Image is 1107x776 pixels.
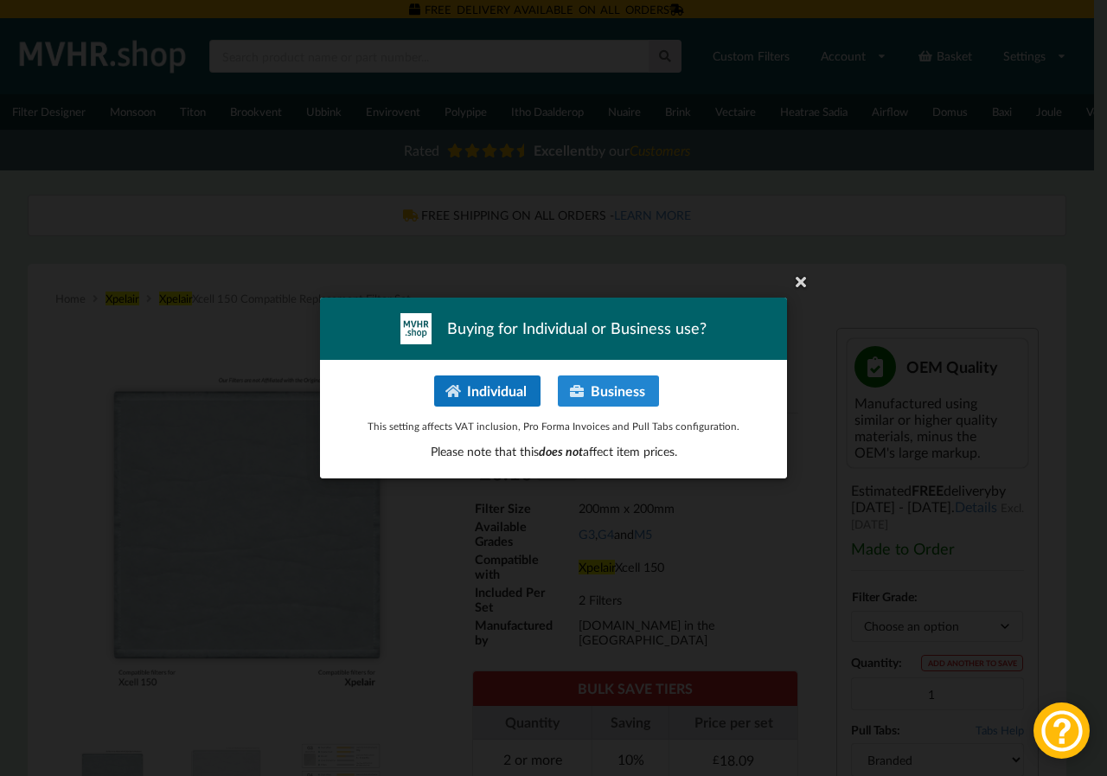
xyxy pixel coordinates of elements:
[434,375,541,407] button: Individual
[400,313,432,344] img: mvhr-inverted.png
[558,375,659,407] button: Business
[338,419,769,433] p: This setting affects VAT inclusion, Pro Forma Invoices and Pull Tabs configuration.
[539,444,583,459] span: does not
[447,317,707,339] span: Buying for Individual or Business use?
[338,443,769,460] p: Please note that this affect item prices.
